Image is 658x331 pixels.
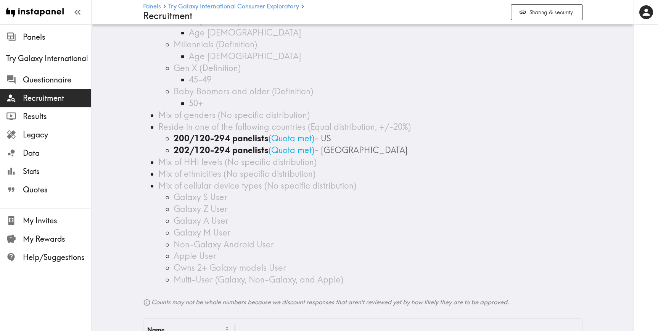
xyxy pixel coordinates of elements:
[174,145,269,155] b: 202/120-294 panelists
[158,110,310,120] span: Mix of genders (No specific distribution)
[23,74,91,85] span: Questionnaire
[143,10,505,21] h4: Recruitment
[23,166,91,177] span: Stats
[23,234,91,244] span: My Rewards
[174,203,228,214] span: Galaxy Z User
[189,27,301,38] span: Age [DEMOGRAPHIC_DATA]
[189,51,301,61] span: Age [DEMOGRAPHIC_DATA]
[174,192,227,202] span: Galaxy S User
[174,250,216,261] span: Apple User
[23,252,91,263] span: Help/Suggestions
[174,86,313,97] span: Baby Boomers and older (Definition)
[314,145,408,155] span: - [GEOGRAPHIC_DATA]
[23,184,91,195] span: Quotes
[143,3,161,10] a: Panels
[174,39,257,50] span: Millennials (Definition)
[158,157,317,167] span: Mix of HHI levels (No specific distribution)
[189,74,211,85] span: 45-49
[189,98,203,108] span: 50+
[6,53,91,64] span: Try Galaxy International Consumer Exploratory
[174,215,228,226] span: Galaxy A User
[23,93,91,103] span: Recruitment
[23,215,91,226] span: My Invites
[269,145,314,155] span: ( Quota met )
[174,63,241,73] span: Gen X (Definition)
[168,3,299,10] a: Try Galaxy International Consumer Exploratory
[23,111,91,122] span: Results
[158,121,411,132] span: Reside in one of the following countries (Equal distribution, +/-20%)
[23,32,91,42] span: Panels
[23,129,91,140] span: Legacy
[158,180,356,191] span: Mix of cellular device types (No specific distribution)
[174,262,286,273] span: Owns 2+ Galaxy models User
[314,133,331,144] span: - US
[143,298,582,307] h6: Counts may not be whole numbers because we discount responses that aren't reviewed yet by how lik...
[269,133,314,144] span: ( Quota met )
[511,4,582,21] button: Sharing & security
[158,168,315,179] span: Mix of ethnicities (No specific distribution)
[23,148,91,158] span: Data
[174,239,274,250] span: Non-Galaxy Android User
[174,227,230,238] span: Galaxy M User
[174,274,343,285] span: Multi-User (Galaxy, Non-Galaxy, and Apple)
[174,133,269,144] b: 200/120-294 panelists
